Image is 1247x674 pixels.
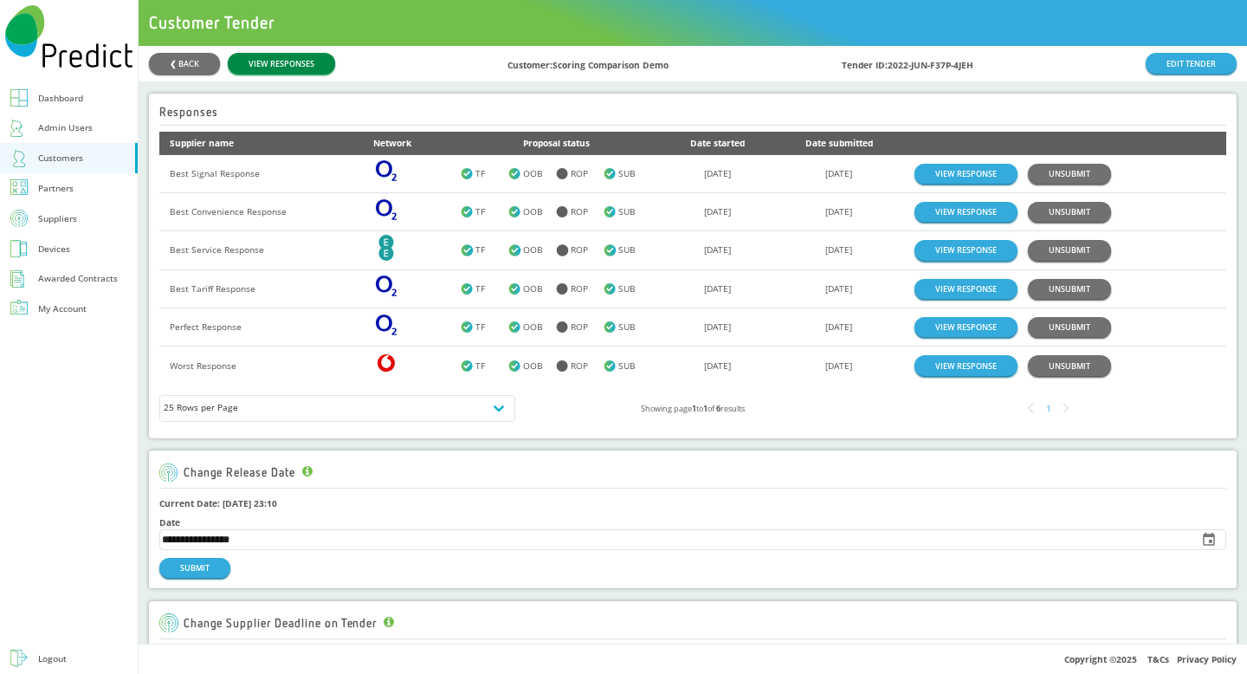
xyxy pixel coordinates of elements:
b: 1 [692,403,696,414]
a: Privacy Policy [1177,653,1237,665]
div: TF [461,281,508,297]
a: [DATE] [704,243,731,256]
a: VIEW RESPONSE [914,164,1018,184]
div: Change Release Date [159,463,313,483]
a: Perfect Response [170,321,242,333]
h2: Responses [159,106,218,118]
div: My Account [38,301,87,317]
div: TF [461,165,508,182]
a: VIEW RESPONSE [914,279,1018,299]
div: Devices [38,241,70,257]
a: [DATE] [825,360,852,372]
div: OOB [508,281,556,297]
button: UNSUBMIT [1028,202,1111,222]
a: [DATE] [704,282,731,295]
div: 1 [1040,399,1057,417]
div: SUB [604,281,651,297]
div: Logout [38,651,67,667]
div: Customer: Scoring Comparison Demo [507,53,669,74]
div: Dashboard [38,90,83,107]
div: Awarded Contracts [38,270,118,287]
div: ROP [556,204,604,220]
b: 1 [703,403,707,414]
a: EDIT TENDER [1146,53,1237,73]
a: VIEW RESPONSE [914,240,1018,260]
div: SUB [604,358,651,374]
div: Showing page to of results [515,400,871,417]
b: 6 [716,403,720,414]
div: Network [373,135,440,152]
a: TF OOB ROP SUB [461,242,651,258]
img: Predict Mobile [5,5,132,68]
a: [DATE] [825,167,852,179]
div: Tender ID: 2022-JUN-F37P-4JEH [842,53,973,74]
div: Customers [38,150,83,166]
div: Copyright © 2025 [139,644,1247,674]
div: 25 Rows per Page [164,400,511,417]
a: Best Tariff Response [170,282,255,295]
a: Best Signal Response [170,167,260,179]
div: SUB [604,165,651,182]
button: UNSUBMIT [1028,279,1111,299]
a: [DATE] [825,205,852,217]
a: [DATE] [704,167,731,179]
a: TF OOB ROP SUB [461,165,651,182]
div: OOB [508,319,556,335]
div: Date submitted [784,135,894,152]
a: [DATE] [704,321,731,333]
div: OOB [508,165,556,182]
div: OOB [508,242,556,258]
div: SUB [604,242,651,258]
button: Choose date, selected date is Jun 7, 2022 [1194,525,1224,554]
h4: Date [159,517,1226,528]
a: TF OOB ROP SUB [461,281,651,297]
div: Proposal status [461,135,651,152]
a: T&Cs [1147,653,1169,665]
a: [DATE] [825,282,852,295]
div: ROP [556,165,604,182]
button: ❮ BACK [149,53,220,73]
div: OOB [508,204,556,220]
a: Best Convenience Response [170,205,287,217]
div: Partners [38,180,74,197]
div: Supplier name [170,135,352,152]
div: ROP [556,242,604,258]
a: [DATE] [825,243,852,256]
a: TF OOB ROP SUB [461,358,651,374]
a: Best Service Response [170,243,264,256]
button: SUBMIT [159,558,230,578]
a: [DATE] [704,360,731,372]
a: TF OOB ROP SUB [461,319,651,335]
div: SUB [604,319,651,335]
a: TF OOB ROP SUB [461,204,651,220]
a: [DATE] [704,205,731,217]
div: Admin Users [38,120,93,136]
div: TF [461,204,508,220]
div: ROP [556,358,604,374]
button: UNSUBMIT [1028,240,1111,260]
div: TF [461,319,508,335]
a: [DATE] [825,321,852,333]
div: ROP [556,281,604,297]
div: TF [461,358,508,374]
a: VIEW RESPONSES [228,53,335,73]
a: VIEW RESPONSE [914,202,1018,222]
a: VIEW RESPONSE [914,355,1018,375]
div: Suppliers [38,211,77,227]
a: VIEW RESPONSE [914,317,1018,337]
div: ROP [556,319,604,335]
div: TF [461,242,508,258]
button: UNSUBMIT [1028,317,1111,337]
h1: Current Date: [DATE] 23:10 [159,496,1226,512]
div: OOB [508,358,556,374]
a: Worst Response [170,360,236,372]
div: SUB [604,204,651,220]
button: UNSUBMIT [1028,164,1111,184]
div: Date started [673,135,764,152]
div: Change Supplier Deadline on Tender [159,613,394,632]
button: UNSUBMIT [1028,355,1111,375]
